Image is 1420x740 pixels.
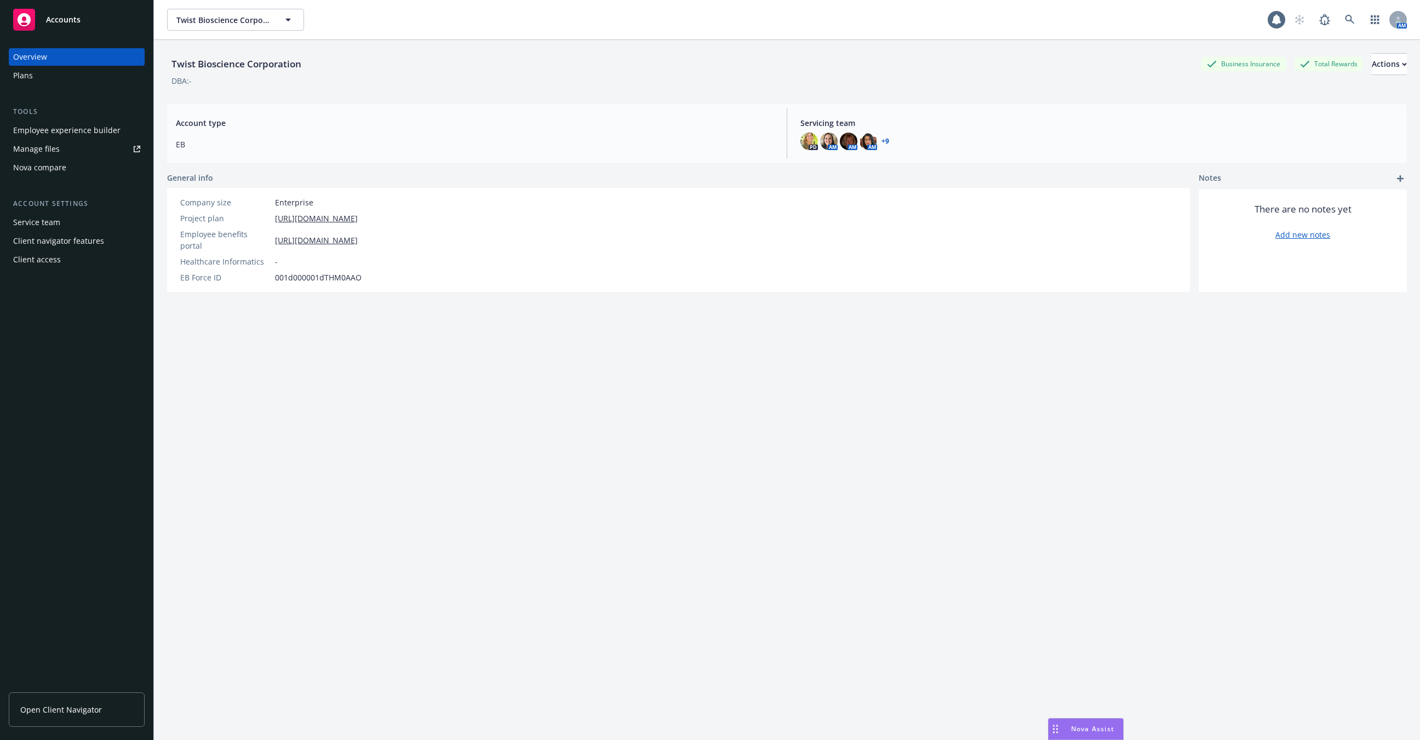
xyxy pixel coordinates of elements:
a: add [1394,172,1407,185]
div: Healthcare Informatics [180,256,271,267]
a: Manage files [9,140,145,158]
a: Search [1339,9,1361,31]
span: Enterprise [275,197,313,208]
span: Twist Bioscience Corporation [176,14,271,26]
a: Client access [9,251,145,268]
div: Plans [13,67,33,84]
span: Servicing team [800,117,1398,129]
a: Client navigator features [9,232,145,250]
div: Project plan [180,213,271,224]
button: Twist Bioscience Corporation [167,9,304,31]
img: photo [800,133,818,150]
div: Employee benefits portal [180,228,271,251]
a: Start snowing [1289,9,1310,31]
a: Overview [9,48,145,66]
a: +9 [881,138,889,145]
a: [URL][DOMAIN_NAME] [275,234,358,246]
span: - [275,256,278,267]
a: Report a Bug [1314,9,1336,31]
a: Nova compare [9,159,145,176]
a: Switch app [1364,9,1386,31]
img: photo [860,133,877,150]
a: Accounts [9,4,145,35]
span: General info [167,172,213,183]
div: Company size [180,197,271,208]
span: Account type [176,117,774,129]
button: Actions [1372,53,1407,75]
div: Business Insurance [1201,57,1286,71]
span: There are no notes yet [1255,203,1352,216]
span: Open Client Navigator [20,704,102,715]
div: Employee experience builder [13,122,121,139]
span: Notes [1199,172,1221,185]
img: photo [840,133,857,150]
a: [URL][DOMAIN_NAME] [275,213,358,224]
a: Employee experience builder [9,122,145,139]
div: Drag to move [1049,719,1062,739]
div: Account settings [9,198,145,209]
div: Actions [1372,54,1407,74]
div: Nova compare [13,159,66,176]
div: Client access [13,251,61,268]
div: Client navigator features [13,232,104,250]
div: EB Force ID [180,272,271,283]
div: Service team [13,214,60,231]
div: Manage files [13,140,60,158]
a: Service team [9,214,145,231]
div: Overview [13,48,47,66]
button: Nova Assist [1048,718,1124,740]
img: photo [820,133,838,150]
span: EB [176,139,774,150]
div: Tools [9,106,145,117]
div: DBA: - [171,75,192,87]
span: Nova Assist [1071,724,1114,733]
a: Plans [9,67,145,84]
span: Accounts [46,15,81,24]
a: Add new notes [1275,229,1330,240]
span: 001d000001dTHM0AAO [275,272,362,283]
div: Twist Bioscience Corporation [167,57,306,71]
div: Total Rewards [1295,57,1363,71]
